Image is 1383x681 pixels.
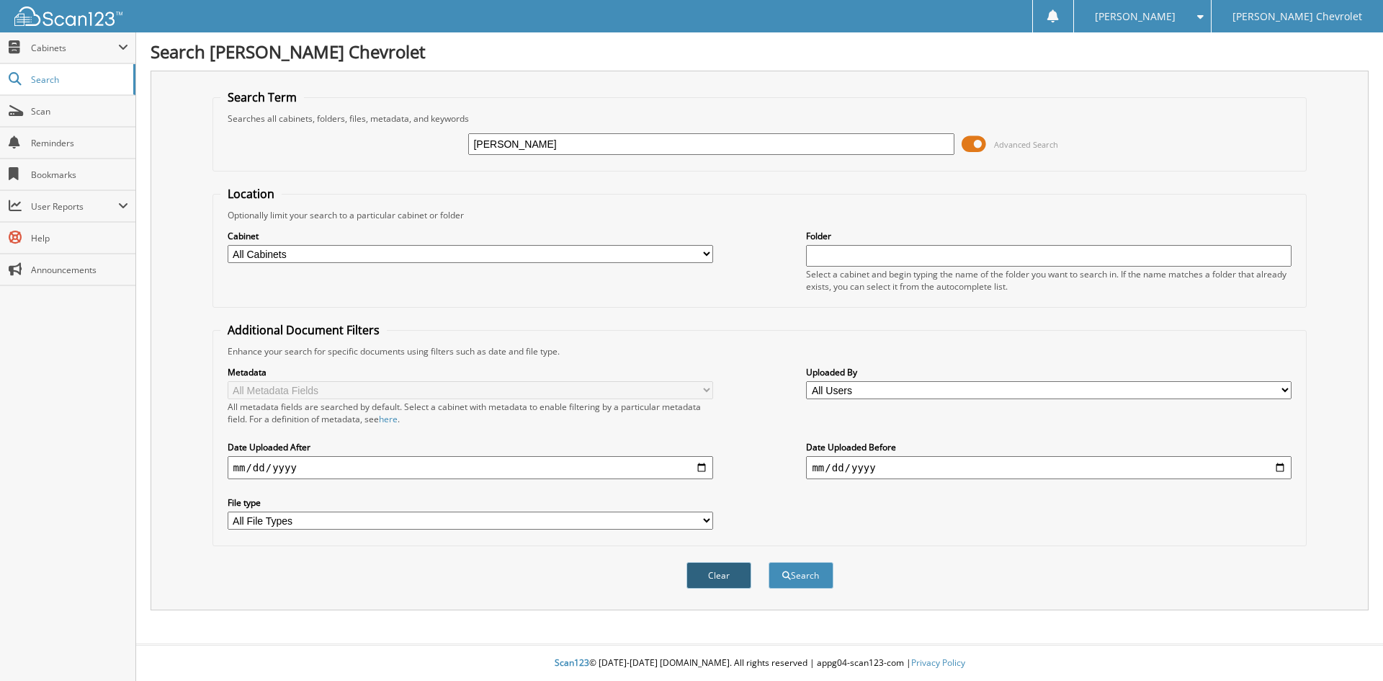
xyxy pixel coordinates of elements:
[228,401,713,425] div: All metadata fields are searched by default. Select a cabinet with metadata to enable filtering b...
[228,366,713,378] label: Metadata
[806,366,1292,378] label: Uploaded By
[31,232,128,244] span: Help
[806,268,1292,293] div: Select a cabinet and begin typing the name of the folder you want to search in. If the name match...
[220,209,1299,221] div: Optionally limit your search to a particular cabinet or folder
[769,562,833,589] button: Search
[151,40,1369,63] h1: Search [PERSON_NAME] Chevrolet
[1095,12,1176,21] span: [PERSON_NAME]
[14,6,122,26] img: scan123-logo-white.svg
[806,456,1292,479] input: end
[806,441,1292,453] label: Date Uploaded Before
[806,230,1292,242] label: Folder
[31,105,128,117] span: Scan
[136,646,1383,681] div: © [DATE]-[DATE] [DOMAIN_NAME]. All rights reserved | appg04-scan123-com |
[220,345,1299,357] div: Enhance your search for specific documents using filters such as date and file type.
[1232,12,1362,21] span: [PERSON_NAME] Chevrolet
[228,230,713,242] label: Cabinet
[228,456,713,479] input: start
[220,186,282,202] legend: Location
[220,322,387,338] legend: Additional Document Filters
[555,656,589,669] span: Scan123
[220,89,304,105] legend: Search Term
[220,112,1299,125] div: Searches all cabinets, folders, files, metadata, and keywords
[994,139,1058,150] span: Advanced Search
[31,264,128,276] span: Announcements
[31,169,128,181] span: Bookmarks
[31,200,118,213] span: User Reports
[228,441,713,453] label: Date Uploaded After
[686,562,751,589] button: Clear
[31,137,128,149] span: Reminders
[1311,612,1383,681] iframe: Chat Widget
[31,42,118,54] span: Cabinets
[379,413,398,425] a: here
[911,656,965,669] a: Privacy Policy
[228,497,713,509] label: File type
[31,74,126,86] span: Search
